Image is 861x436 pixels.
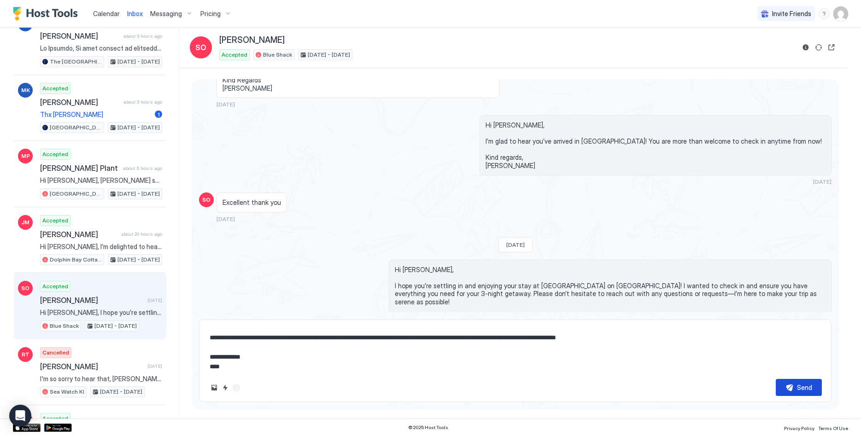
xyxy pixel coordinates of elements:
span: about 3 hours ago [123,99,162,105]
span: Hi [PERSON_NAME], I’m delighted to hear that you're excited about your stay! I’ve noted your pref... [40,243,162,251]
span: [PERSON_NAME] [40,31,120,41]
a: Google Play Store [44,424,72,432]
span: about 5 hours ago [123,165,162,171]
span: Hi [PERSON_NAME], [PERSON_NAME] said she would message you about booking and pricing at family an... [40,176,162,185]
span: Excellent thank you [223,198,281,207]
a: Terms Of Use [818,423,848,432]
span: 1 [158,111,160,118]
span: Pricing [200,10,221,18]
span: [DATE] - [DATE] [117,123,160,132]
span: [DATE] - [DATE] [117,58,160,66]
span: [DATE] [147,297,162,303]
a: Host Tools Logo [13,7,82,21]
span: MP [21,152,30,160]
span: Hi [PERSON_NAME], I hope you’re settling in and enjoying your stay at [GEOGRAPHIC_DATA] on [GEOGR... [395,266,826,330]
span: [DATE] [217,215,235,222]
span: Hi [PERSON_NAME], I hope you’re settling in and enjoying your stay at [GEOGRAPHIC_DATA] on [GEOGR... [40,308,162,317]
div: Open Intercom Messenger [9,405,31,427]
span: Inbox [127,10,143,17]
span: [DATE] [147,363,162,369]
span: [DATE] [217,101,235,108]
span: [PERSON_NAME] [40,98,120,107]
span: Thx [PERSON_NAME] [40,110,151,119]
span: SO [202,196,211,204]
span: [DATE] - [DATE] [308,51,350,59]
span: JM [21,218,29,227]
div: Send [797,383,812,392]
span: [GEOGRAPHIC_DATA] [50,190,102,198]
a: Privacy Policy [784,423,814,432]
a: App Store [13,424,41,432]
button: Sync reservation [813,42,824,53]
span: [DATE] - [DATE] [94,322,137,330]
span: [DATE] [506,241,525,248]
span: [DATE] - [DATE] [117,190,160,198]
span: [PERSON_NAME] [40,362,144,371]
span: about 3 hours ago [123,33,162,39]
span: Accepted [42,150,68,158]
span: Sea Watch KI [50,388,84,396]
span: Invite Friends [772,10,811,18]
span: The [GEOGRAPHIC_DATA] [50,58,102,66]
a: Calendar [93,9,120,18]
span: Accepted [42,84,68,93]
div: menu [819,8,830,19]
button: Quick reply [220,382,231,393]
span: [GEOGRAPHIC_DATA] [50,123,102,132]
span: Accepted [42,414,68,423]
span: Terms Of Use [818,425,848,431]
button: Upload image [209,382,220,393]
button: Reservation information [800,42,811,53]
span: Hi [PERSON_NAME], I’m glad to hear you’ve arrived in [GEOGRAPHIC_DATA]! You are more than welcome... [486,121,826,169]
span: Messaging [150,10,182,18]
a: Inbox [127,9,143,18]
span: [PERSON_NAME] [219,35,285,46]
span: [DATE] - [DATE] [117,256,160,264]
span: Accepted [222,51,247,59]
span: RT [22,350,29,359]
span: Blue Shack [263,51,292,59]
span: Accepted [42,216,68,225]
span: Blue Shack [50,322,79,330]
span: [PERSON_NAME] [40,230,117,239]
span: SO [21,284,29,292]
span: SO [195,42,206,53]
button: Send [776,379,822,396]
span: [PERSON_NAME] Plant [40,163,119,173]
span: Lo Ipsumdo, Si amet consect ad elitseddo eiu temporin. Utla et 0852 Dol Mag Aliq, Enimadm Veniam,... [40,44,162,52]
span: Accepted [42,282,68,291]
span: Calendar [93,10,120,17]
span: Cancelled [42,349,69,357]
span: © 2025 Host Tools [408,424,448,430]
div: User profile [833,6,848,21]
span: [DATE] [813,178,832,185]
span: about 20 hours ago [121,231,162,237]
span: Hi [PERSON_NAME], i have arrived in [GEOGRAPHIC_DATA] early, is it ok if I check in now ? Kind Re... [223,68,494,93]
span: [DATE] - [DATE] [100,388,142,396]
span: [PERSON_NAME] [40,296,144,305]
button: Open reservation [826,42,837,53]
span: I'm so sorry to hear that, [PERSON_NAME]. I completely understand how disappointing that must be ... [40,375,162,383]
span: Dolphin Bay Cottage [50,256,102,264]
span: Privacy Policy [784,425,814,431]
span: MK [21,86,30,94]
